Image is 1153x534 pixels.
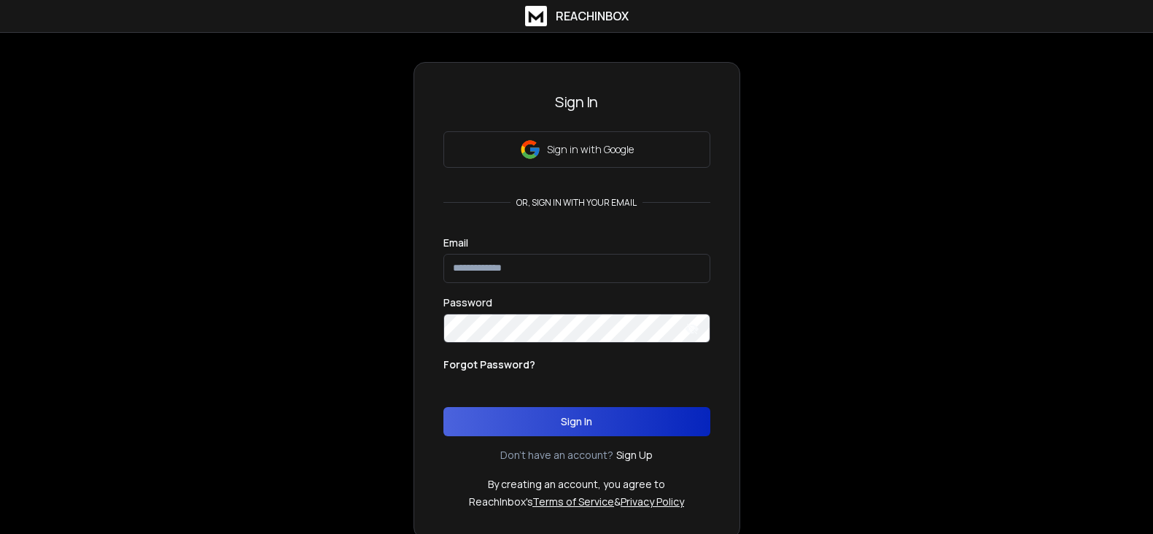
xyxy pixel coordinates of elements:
a: Sign Up [616,448,653,463]
button: Sign in with Google [443,131,710,168]
label: Password [443,298,492,308]
p: Don't have an account? [500,448,613,463]
a: Terms of Service [532,495,614,508]
p: Sign in with Google [547,142,634,157]
a: Privacy Policy [621,495,684,508]
h3: Sign In [443,92,710,112]
p: Forgot Password? [443,357,535,372]
p: or, sign in with your email [510,197,643,209]
h1: ReachInbox [556,7,629,25]
button: Sign In [443,407,710,436]
p: By creating an account, you agree to [488,477,665,492]
a: ReachInbox [525,6,629,26]
p: ReachInbox's & [469,495,684,509]
label: Email [443,238,468,248]
img: logo [525,6,547,26]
